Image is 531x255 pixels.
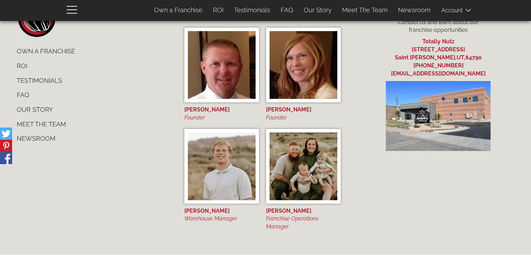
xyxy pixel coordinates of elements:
[357,46,519,54] div: [STREET_ADDRESS]
[298,3,337,17] a: Our Story
[12,88,174,102] a: FAQ
[266,129,341,231] a: Miles [PERSON_NAME] Franchise Operations Manager
[266,28,341,122] a: Yvette Barker [PERSON_NAME] Founder
[270,132,337,200] img: Miles
[12,131,174,146] a: Newsroom
[270,31,337,99] img: Yvette Barker
[275,3,298,17] a: FAQ
[188,31,256,99] img: Matt Barker
[149,3,208,17] a: Own a Franchise
[184,207,259,215] div: [PERSON_NAME]
[184,28,259,122] a: Matt Barker [PERSON_NAME] Founder
[184,114,259,122] div: Founder
[422,38,454,45] a: Totally Nutz
[12,73,174,88] a: Testimonials
[266,207,341,215] div: [PERSON_NAME]
[266,106,341,114] div: [PERSON_NAME]
[337,3,393,17] a: Meet The Team
[465,54,482,61] span: 84790
[357,19,519,35] p: Contact us and learn about our franchise opportunities
[229,3,275,17] a: Testimonials
[208,3,229,17] a: ROI
[357,46,519,61] a: [STREET_ADDRESS] Saint [PERSON_NAME],UT,84790
[395,54,455,61] span: Saint [PERSON_NAME]
[12,117,174,132] a: Meet The Team
[393,3,436,17] a: Newsroom
[391,70,486,77] a: [EMAIL_ADDRESS][DOMAIN_NAME]
[266,215,341,231] div: Franchise Operations Manager
[12,44,174,59] a: Own a Franchise
[413,62,463,69] a: [PHONE_NUMBER]
[12,59,174,73] a: ROI
[386,81,491,151] img: Totally Nutz Building
[457,54,464,61] span: UT
[12,102,174,117] a: Our Story
[184,106,259,114] div: [PERSON_NAME]
[188,132,256,200] img: Dawson Barker
[184,215,259,223] div: Warehouse Manager
[266,114,341,122] div: Founder
[184,129,259,223] a: Dawson Barker [PERSON_NAME] Warehouse Manager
